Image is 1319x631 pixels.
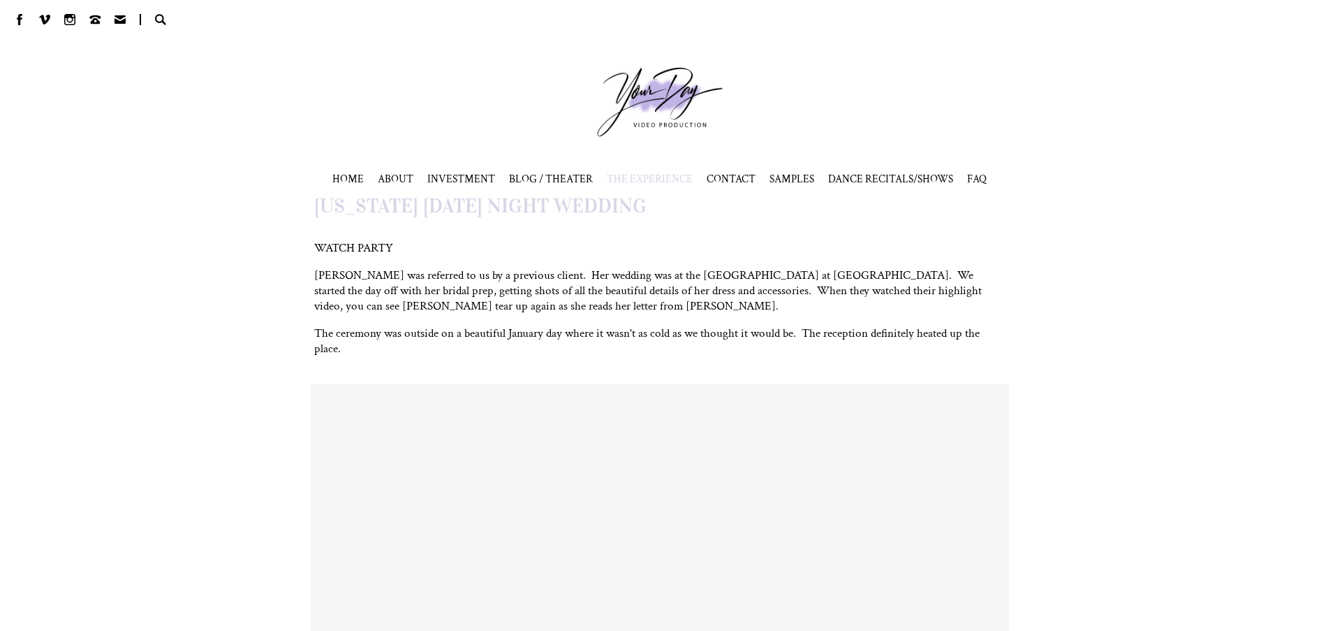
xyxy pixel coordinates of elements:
[707,172,756,186] a: CONTACT
[314,193,1005,218] h2: [US_STATE] [DATE] NIGHT WEDDING
[378,172,413,186] a: ABOUT
[314,268,1005,314] p: [PERSON_NAME] was referred to us by a previous client. Her wedding was at the [GEOGRAPHIC_DATA] a...
[769,172,814,186] span: SAMPLES
[314,240,1005,256] p: WATCH PARTY
[576,46,744,158] a: Your Day Production Logo
[509,172,593,186] a: BLOG / THEATER
[427,172,495,186] a: INVESTMENT
[967,172,987,186] a: FAQ
[314,326,1005,356] p: The ceremony was outside on a beautiful January day where it wasn't as cold as we thought it woul...
[828,172,953,186] span: DANCE RECITALS/SHOWS
[332,172,364,186] a: HOME
[607,172,693,186] a: THE EXPERIENCE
